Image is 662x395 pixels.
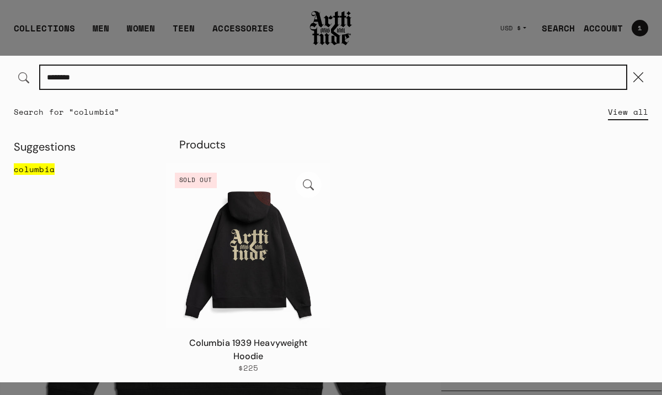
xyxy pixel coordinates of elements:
span: Search for “columbia” [14,106,119,118]
span: Sold out [175,173,217,188]
button: Close [626,65,650,89]
span: View all [608,106,648,118]
input: Search... [40,66,626,89]
a: Search for “columbia” [14,106,119,118]
mark: columbia [14,163,55,175]
a: Columbia 1939 Heavyweight Hoodie [189,337,308,362]
a: View all [608,100,648,124]
a: Columbia 1939 Heavyweight HoodieColumbia 1939 Heavyweight Hoodie [166,163,331,328]
a: columbia [14,163,152,175]
h2: Products [166,127,661,163]
span: $225 [238,363,259,373]
h2: Suggestions [14,140,152,154]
